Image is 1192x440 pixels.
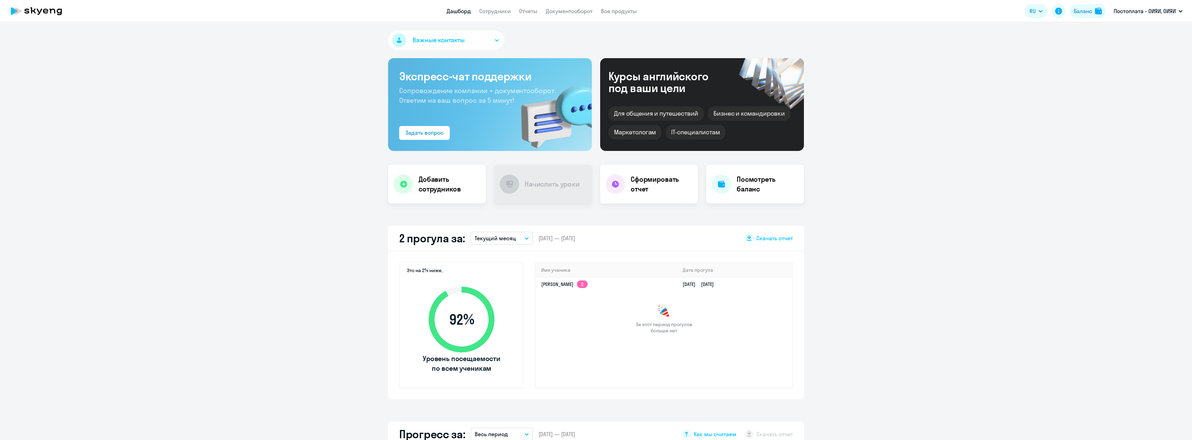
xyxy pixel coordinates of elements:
[1114,7,1176,15] p: Постоплата - ОИЯИ, ОИЯИ
[1025,4,1048,18] button: RU
[479,8,511,15] a: Сотрудники
[708,106,790,121] div: Бизнес и командировки
[399,231,465,245] h2: 2 прогула за:
[519,8,537,15] a: Отчеты
[683,281,719,287] a: [DATE][DATE]
[1074,7,1092,15] div: Баланс
[608,125,661,140] div: Маркетологам
[666,125,725,140] div: IT-специалистам
[756,234,793,242] span: Скачать отчет
[399,126,450,140] button: Задать вопрос
[413,36,465,45] span: Важные контакты
[511,73,592,151] img: bg-img
[447,8,471,15] a: Дашборд
[475,430,508,438] p: Весь период
[601,8,637,15] a: Все продукты
[1095,8,1102,15] img: balance
[471,232,533,245] button: Текущий месяц
[631,174,692,194] h4: Сформировать отчет
[399,86,556,105] span: Сопровождение компании + документооборот. Ответим на ваш вопрос за 5 минут!
[1110,3,1186,19] button: Постоплата - ОИЯИ, ОИЯИ
[525,179,580,189] h4: Начислить уроки
[422,311,501,328] span: 92 %
[694,430,736,438] span: Как мы считаем
[407,267,442,276] span: Это на 2% ниже,
[475,234,516,242] p: Текущий месяц
[577,280,588,288] app-skyeng-badge: 2
[635,321,693,334] span: За этот период прогулов больше нет
[388,30,505,50] button: Важные контакты
[538,234,575,242] span: [DATE] — [DATE]
[538,430,575,438] span: [DATE] — [DATE]
[737,174,798,194] h4: Посмотреть баланс
[677,263,792,277] th: Дата прогула
[419,174,480,194] h4: Добавить сотрудников
[541,281,588,287] a: [PERSON_NAME]2
[608,106,704,121] div: Для общения и путешествий
[608,70,727,94] div: Курсы английского под ваши цели
[546,8,593,15] a: Документооборот
[399,69,581,83] h3: Экспресс-чат поддержки
[405,128,444,137] div: Задать вопрос
[657,305,671,318] img: congrats
[1029,7,1036,15] span: RU
[422,354,501,373] span: Уровень посещаемости по всем ученикам
[536,263,677,277] th: Имя ученика
[1070,4,1106,18] button: Балансbalance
